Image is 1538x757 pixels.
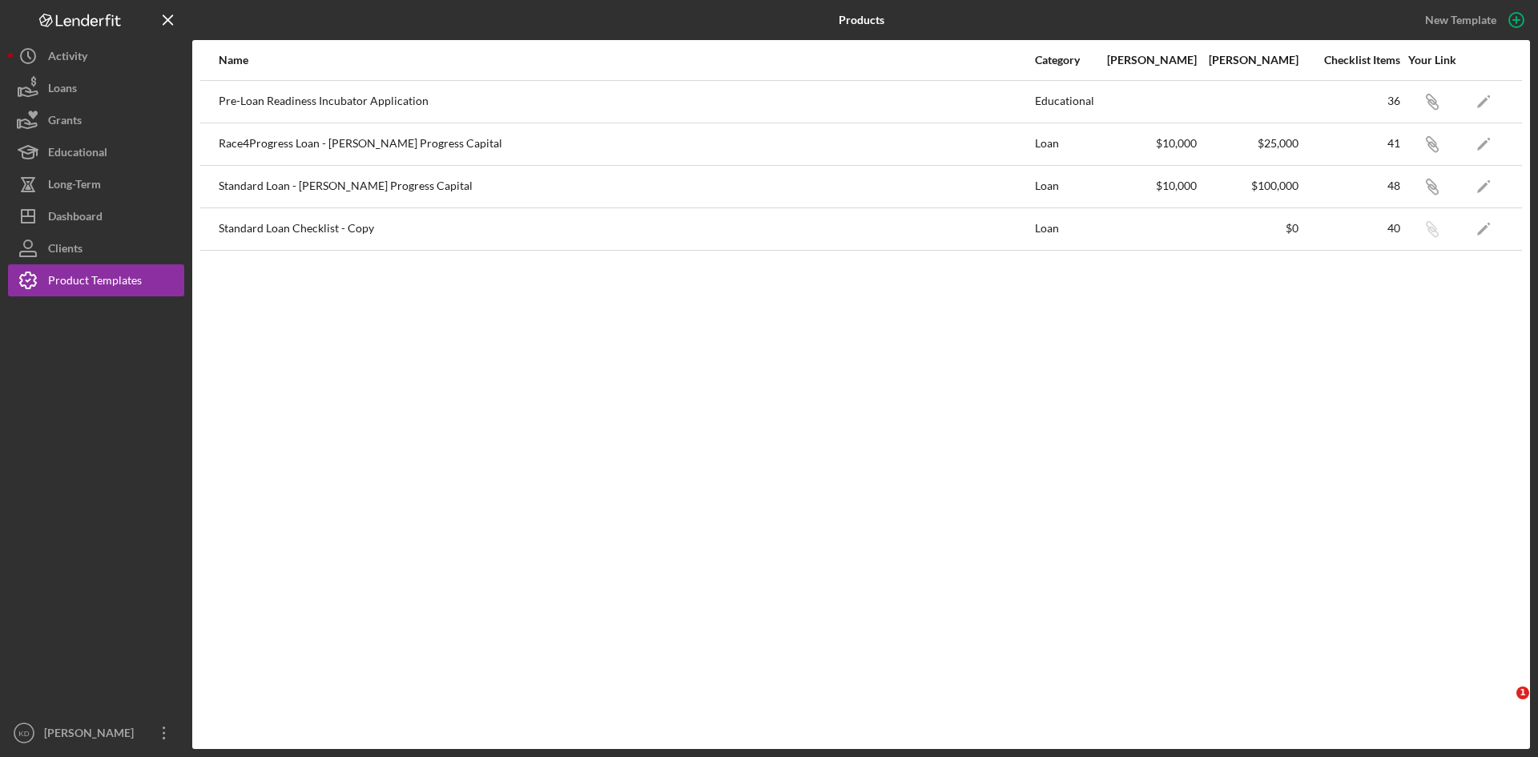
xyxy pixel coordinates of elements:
[48,232,83,268] div: Clients
[219,209,1033,249] div: Standard Loan Checklist - Copy
[839,14,884,26] b: Products
[8,717,184,749] button: KD[PERSON_NAME]
[1415,8,1530,32] button: New Template
[1198,137,1298,150] div: $25,000
[1300,179,1400,192] div: 48
[48,40,87,76] div: Activity
[1035,54,1095,66] div: Category
[1300,54,1400,66] div: Checklist Items
[219,54,1033,66] div: Name
[1035,209,1095,249] div: Loan
[1097,137,1197,150] div: $10,000
[1484,687,1522,725] iframe: Intercom live chat
[1402,54,1462,66] div: Your Link
[8,72,184,104] button: Loans
[8,200,184,232] button: Dashboard
[48,200,103,236] div: Dashboard
[18,729,29,738] text: KD
[1300,222,1400,235] div: 40
[1425,8,1496,32] div: New Template
[48,104,82,140] div: Grants
[1198,222,1298,235] div: $0
[48,168,101,204] div: Long-Term
[1097,179,1197,192] div: $10,000
[8,136,184,168] button: Educational
[8,104,184,136] button: Grants
[8,232,184,264] button: Clients
[48,136,107,172] div: Educational
[48,264,142,300] div: Product Templates
[1198,179,1298,192] div: $100,000
[219,167,1033,207] div: Standard Loan - [PERSON_NAME] Progress Capital
[48,72,77,108] div: Loans
[219,82,1033,122] div: Pre-Loan Readiness Incubator Application
[219,124,1033,164] div: Race4Progress Loan - [PERSON_NAME] Progress Capital
[1035,82,1095,122] div: Educational
[8,168,184,200] button: Long-Term
[1198,54,1298,66] div: [PERSON_NAME]
[1097,54,1197,66] div: [PERSON_NAME]
[8,264,184,296] button: Product Templates
[1035,124,1095,164] div: Loan
[8,40,184,72] button: Activity
[1035,167,1095,207] div: Loan
[1300,95,1400,107] div: 36
[1300,137,1400,150] div: 41
[1516,687,1529,699] span: 1
[40,717,144,753] div: [PERSON_NAME]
